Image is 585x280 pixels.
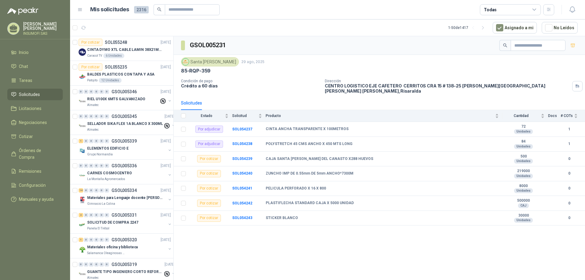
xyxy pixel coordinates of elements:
[232,142,252,146] a: SOL054238
[94,90,99,94] div: 0
[232,171,252,175] a: SOL054240
[157,7,161,12] span: search
[89,262,94,267] div: 0
[561,126,578,132] b: 1
[232,186,252,190] b: SOL054241
[105,262,109,267] div: 0
[181,57,239,66] div: Santa [PERSON_NAME]
[79,90,83,94] div: 0
[87,244,138,250] p: Materiales oficina y biblioteca
[79,137,172,157] a: 1 0 0 0 0 0 GSOL005339[DATE] Company LogoELEMENTOS EDIFICIO EGrupo Normandía
[514,174,533,179] div: Unidades
[99,78,122,83] div: 12 Unidades
[266,171,353,176] b: ZUNCHO IMP DE 0.55mm DE 5mm ANCHO*7300M
[94,164,99,168] div: 0
[514,144,533,149] div: Unidades
[502,154,544,159] b: 500
[19,91,40,98] span: Solicitudes
[197,200,221,207] div: Por cotizar
[84,139,88,143] div: 0
[105,238,109,242] div: 0
[99,262,104,267] div: 0
[19,182,46,189] span: Configuración
[190,114,224,118] span: Estado
[79,162,172,182] a: 0 0 0 0 0 0 GSOL005336[DATE] Company LogoCARNES COSMOCENTROLa Montaña Agromercados
[7,103,63,114] a: Licitaciones
[94,139,99,143] div: 0
[89,213,94,217] div: 0
[105,90,109,94] div: 0
[325,83,570,94] p: CENTRO LOGISTICO EJE CAFETERO CERRITOS CRA 15 # 138-25 [PERSON_NAME][GEOGRAPHIC_DATA] [PERSON_NAM...
[502,124,544,129] b: 72
[161,40,171,45] p: [DATE]
[502,110,548,122] th: Cantidad
[87,47,163,53] p: CINTA DYMO XTL CABLE LAMIN 38X21MMBLANCO
[87,170,132,176] p: CARNES COSMOCENTRO
[7,89,63,100] a: Solicitudes
[84,262,88,267] div: 0
[112,238,137,242] p: GSOL005320
[89,164,94,168] div: 0
[79,246,86,253] img: Company Logo
[197,214,221,222] div: Por cotizar
[105,139,109,143] div: 0
[79,73,86,80] img: Company Logo
[561,186,578,191] b: 0
[79,211,172,231] a: 2 0 0 0 0 0 GSOL005331[DATE] Company LogoSOLICITUD DE COMPRA 2247Panela El Trébol
[90,5,129,14] h1: Mis solicitudes
[94,114,99,119] div: 0
[99,213,104,217] div: 0
[325,79,570,83] p: Dirección
[232,127,252,131] b: SOL054237
[232,201,252,205] a: SOL054242
[112,139,137,143] p: GSOL005339
[79,122,86,130] img: Company Logo
[112,164,137,168] p: GSOL005336
[79,213,83,217] div: 2
[79,113,176,132] a: 0 0 0 0 0 0 GSOL005345[DATE] Company LogoSELLADOR SIKA FLEX 1A BLANCO X 300MLAlmatec
[197,155,221,162] div: Por cotizar
[89,188,94,193] div: 0
[87,72,154,77] p: BALDES PLASTICOS CON TAPA Y ASA
[94,213,99,217] div: 0
[79,238,83,242] div: 1
[561,114,573,118] span: # COTs
[79,221,86,229] img: Company Logo
[19,49,29,56] span: Inicio
[19,77,32,84] span: Tareas
[7,179,63,191] a: Configuración
[23,22,63,30] p: [PERSON_NAME] [PERSON_NAME]
[232,157,252,161] a: SOL054239
[84,90,88,94] div: 0
[84,164,88,168] div: 0
[161,89,171,95] p: [DATE]
[181,79,320,83] p: Condición de pago
[548,110,561,122] th: Docs
[99,90,104,94] div: 0
[99,114,104,119] div: 0
[561,141,578,147] b: 1
[561,171,578,176] b: 0
[232,216,252,220] b: SOL054243
[112,114,137,119] p: GSOL005345
[87,121,163,127] p: SELLADOR SIKA FLEX 1A BLANCO X 300ML
[181,68,211,74] p: 85-RQP-359
[7,193,63,205] a: Manuales y ayuda
[112,90,137,94] p: GSOL005346
[79,262,83,267] div: 0
[87,96,145,102] p: RIEL U100X 6MTS GALVANIZADO
[105,188,109,193] div: 0
[89,238,94,242] div: 0
[514,188,533,193] div: Unidades
[502,139,544,144] b: 84
[94,188,99,193] div: 0
[542,22,578,34] button: No Leídos
[266,157,373,161] b: CAJA SANTA [PERSON_NAME] DEL CANASTO X288 HUEVOS
[79,271,86,278] img: Company Logo
[79,98,86,105] img: Company Logo
[84,238,88,242] div: 0
[79,187,172,206] a: 14 0 0 0 0 0 GSOL005334[DATE] Company LogoMateriales para Lenguaje docente [PERSON_NAME]Gimnasio ...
